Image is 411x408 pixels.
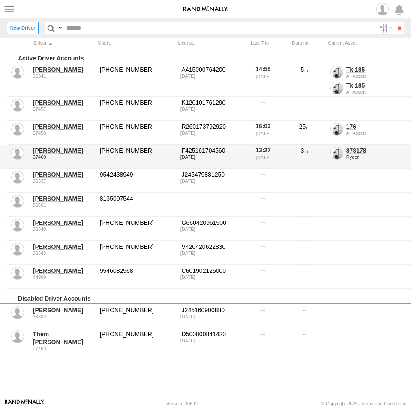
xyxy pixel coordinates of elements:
[33,267,94,275] a: [PERSON_NAME]
[346,82,365,89] a: Tk 185
[33,227,94,232] div: 36340
[99,218,176,240] div: [PHONE_NUMBER]
[279,39,322,47] div: Duration
[376,22,394,34] label: Search Filter Options
[33,306,94,314] a: [PERSON_NAME]
[180,178,242,184] div: Licence Expires
[180,147,242,154] div: Licence No
[33,171,94,178] a: [PERSON_NAME]
[301,147,308,154] span: 3
[243,39,276,47] div: Last Trip
[33,99,94,106] a: [PERSON_NAME]
[33,314,94,319] div: 36339
[321,401,406,406] div: © Copyright 2025 -
[33,251,94,256] div: 36343
[176,39,240,47] div: License
[346,123,356,130] a: 176
[99,121,176,144] div: [PHONE_NUMBER]
[7,22,39,34] label: Create New Driver
[57,22,63,34] label: Search Query
[180,154,242,160] div: Licence Expires
[33,202,94,208] div: 56501
[99,145,176,168] div: [PHONE_NUMBER]
[180,243,242,251] div: Licence No
[99,64,176,96] div: [PHONE_NUMBER]
[180,123,242,130] div: Licence No
[247,145,279,168] div: 13:27 [DATE]
[33,147,94,154] a: [PERSON_NAME]
[33,106,94,112] div: 37457
[247,121,279,144] div: 16:03 [DATE]
[166,401,199,406] div: Version: 308.01
[346,147,366,154] a: 878178
[99,329,176,352] div: [PHONE_NUMBER]
[180,251,242,256] div: Licence Expires
[99,305,176,327] div: [PHONE_NUMBER]
[180,73,242,79] div: Licence Expires
[183,6,228,12] img: rand-logo.svg
[180,338,242,343] div: Licence Expires
[180,275,242,280] div: Licence Expires
[99,242,176,264] div: [PHONE_NUMBER]
[180,66,242,73] div: Licence No
[180,330,242,338] div: Licence No
[180,306,242,314] div: Licence No
[99,97,176,120] div: [PHONE_NUMBER]
[99,193,176,216] div: 8135007544
[33,219,94,227] a: [PERSON_NAME]
[33,130,94,136] div: 37458
[33,123,94,130] a: [PERSON_NAME]
[33,275,94,280] div: 44999
[33,346,94,351] div: 37463
[180,171,242,178] div: Licence No
[95,39,172,47] div: Mobile
[361,401,406,406] a: Terms and Conditions
[5,399,44,408] a: Visit our Website
[33,178,94,184] div: 36337
[32,39,92,47] div: Click to Sort
[33,73,94,79] div: 36341
[33,154,94,160] div: 37460
[33,195,94,202] a: [PERSON_NAME]
[247,64,279,96] div: 14:55 [DATE]
[180,106,242,112] div: Licence Expires
[299,123,310,130] span: 25
[180,219,242,227] div: Licence No
[180,130,242,136] div: Licence Expires
[346,66,365,73] a: Tk 185
[33,243,94,251] a: [PERSON_NAME]
[301,66,308,73] span: 5
[33,330,94,346] a: Them [PERSON_NAME]
[180,227,242,232] div: Licence Expires
[99,266,176,288] div: 9546082968
[180,99,242,106] div: Licence No
[99,169,176,192] div: 9542438949
[180,267,242,275] div: Licence No
[180,314,242,319] div: Licence Expires
[33,66,94,73] a: [PERSON_NAME]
